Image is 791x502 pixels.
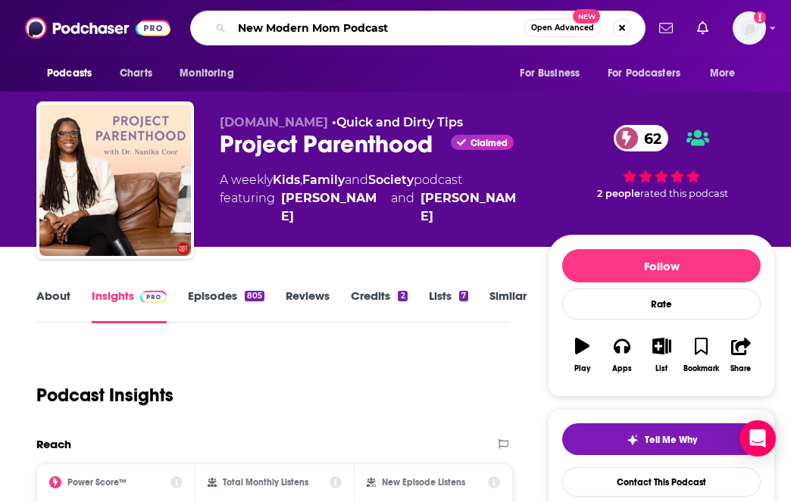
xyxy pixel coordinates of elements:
[489,288,527,323] a: Similar
[699,59,755,88] button: open menu
[281,189,385,226] a: Cheryl Butler
[336,115,463,129] a: Quick and Dirty Tips
[733,11,766,45] img: User Profile
[429,288,468,323] a: Lists7
[180,63,233,84] span: Monitoring
[642,328,681,382] button: List
[520,63,580,84] span: For Business
[754,11,766,23] svg: Add a profile image
[302,173,345,187] a: Family
[273,173,300,187] a: Kids
[459,291,468,301] div: 7
[39,104,191,256] img: Project Parenthood
[36,59,111,88] button: open menu
[351,288,407,323] a: Credits2
[574,364,590,373] div: Play
[220,115,328,129] span: [DOMAIN_NAME]
[629,125,669,151] span: 62
[640,188,728,199] span: rated this podcast
[733,11,766,45] button: Show profile menu
[562,423,761,455] button: tell me why sparkleTell Me Why
[608,63,680,84] span: For Podcasters
[169,59,253,88] button: open menu
[562,328,602,382] button: Play
[25,14,170,42] img: Podchaser - Follow, Share and Rate Podcasts
[562,288,761,320] div: Rate
[627,434,639,446] img: tell me why sparkle
[733,11,766,45] span: Logged in as gabriellaippaso
[562,249,761,282] button: Follow
[368,173,414,187] a: Society
[220,171,524,226] div: A weekly podcast
[232,16,524,40] input: Search podcasts, credits, & more...
[140,291,167,303] img: Podchaser Pro
[421,189,524,226] a: Dr. Nanika Coor
[509,59,599,88] button: open menu
[36,384,174,407] h1: Podcast Insights
[655,364,668,373] div: List
[739,420,776,457] div: Open Intercom Messenger
[614,125,669,151] a: 62
[188,288,264,323] a: Episodes805
[548,115,775,209] div: 62 2 peoplerated this podcast
[562,467,761,497] a: Contact This Podcast
[681,328,721,382] button: Bookmark
[223,477,308,488] h2: Total Monthly Listens
[602,328,642,382] button: Apps
[391,189,414,226] span: and
[36,437,71,451] h2: Reach
[597,188,640,199] span: 2 people
[721,328,761,382] button: Share
[345,173,368,187] span: and
[398,291,407,301] div: 2
[286,288,330,323] a: Reviews
[471,139,508,147] span: Claimed
[710,63,736,84] span: More
[220,189,524,226] span: featuring
[92,288,167,323] a: InsightsPodchaser Pro
[382,477,465,488] h2: New Episode Listens
[653,15,679,41] a: Show notifications dropdown
[573,9,600,23] span: New
[531,24,594,32] span: Open Advanced
[300,173,302,187] span: ,
[691,15,714,41] a: Show notifications dropdown
[598,59,702,88] button: open menu
[245,291,264,301] div: 805
[332,115,463,129] span: •
[36,288,70,323] a: About
[645,434,697,446] span: Tell Me Why
[730,364,751,373] div: Share
[120,63,152,84] span: Charts
[612,364,632,373] div: Apps
[190,11,646,45] div: Search podcasts, credits, & more...
[47,63,92,84] span: Podcasts
[524,19,601,37] button: Open AdvancedNew
[683,364,719,373] div: Bookmark
[110,59,161,88] a: Charts
[67,477,127,488] h2: Power Score™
